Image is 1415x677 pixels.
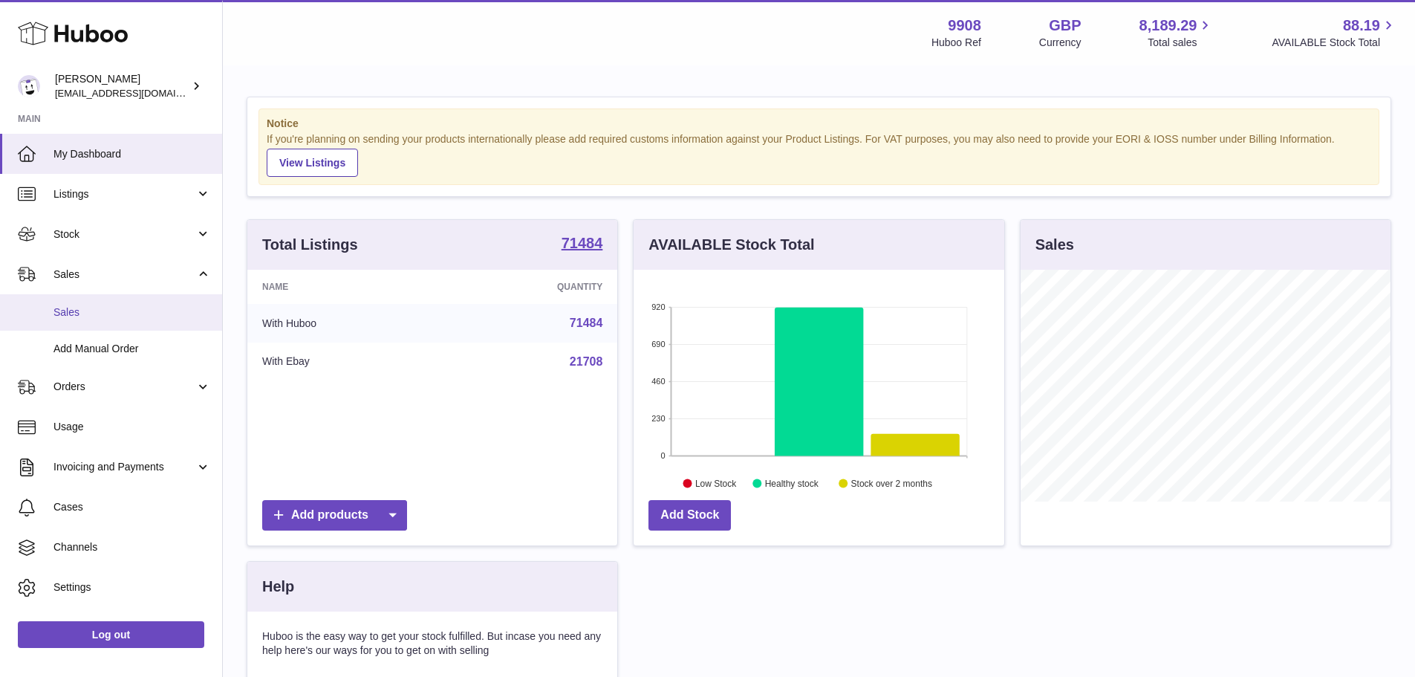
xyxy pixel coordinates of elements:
[53,540,211,554] span: Channels
[267,149,358,177] a: View Listings
[262,500,407,531] a: Add products
[18,75,40,97] img: internalAdmin-9908@internal.huboo.com
[267,117,1371,131] strong: Notice
[695,478,737,488] text: Low Stock
[851,478,932,488] text: Stock over 2 months
[648,235,814,255] h3: AVAILABLE Stock Total
[651,340,665,349] text: 690
[570,317,603,329] a: 71484
[53,342,211,356] span: Add Manual Order
[651,414,665,423] text: 230
[247,270,443,304] th: Name
[443,270,617,304] th: Quantity
[1272,16,1397,50] a: 88.19 AVAILABLE Stock Total
[53,380,195,394] span: Orders
[53,268,195,282] span: Sales
[53,500,211,514] span: Cases
[1139,16,1197,36] span: 8,189.29
[651,377,665,386] text: 460
[53,147,211,161] span: My Dashboard
[262,235,358,255] h3: Total Listings
[1049,16,1081,36] strong: GBP
[948,16,981,36] strong: 9908
[262,629,602,658] p: Huboo is the easy way to get your stock fulfilled. But incase you need any help here's our ways f...
[1039,36,1081,50] div: Currency
[55,87,218,99] span: [EMAIL_ADDRESS][DOMAIN_NAME]
[1148,36,1214,50] span: Total sales
[765,478,819,488] text: Healthy stock
[1035,235,1074,255] h3: Sales
[651,302,665,311] text: 920
[53,187,195,201] span: Listings
[247,343,443,381] td: With Ebay
[562,236,603,250] strong: 71484
[648,500,731,531] a: Add Stock
[570,355,603,368] a: 21708
[53,580,211,595] span: Settings
[55,72,189,100] div: [PERSON_NAME]
[1343,16,1380,36] span: 88.19
[1139,16,1214,50] a: 8,189.29 Total sales
[1272,36,1397,50] span: AVAILABLE Stock Total
[931,36,981,50] div: Huboo Ref
[661,451,666,460] text: 0
[18,621,204,648] a: Log out
[53,420,211,434] span: Usage
[267,132,1371,177] div: If you're planning on sending your products internationally please add required customs informati...
[53,305,211,320] span: Sales
[262,577,294,597] h3: Help
[53,460,195,474] span: Invoicing and Payments
[247,304,443,343] td: With Huboo
[53,227,195,242] span: Stock
[562,236,603,253] a: 71484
